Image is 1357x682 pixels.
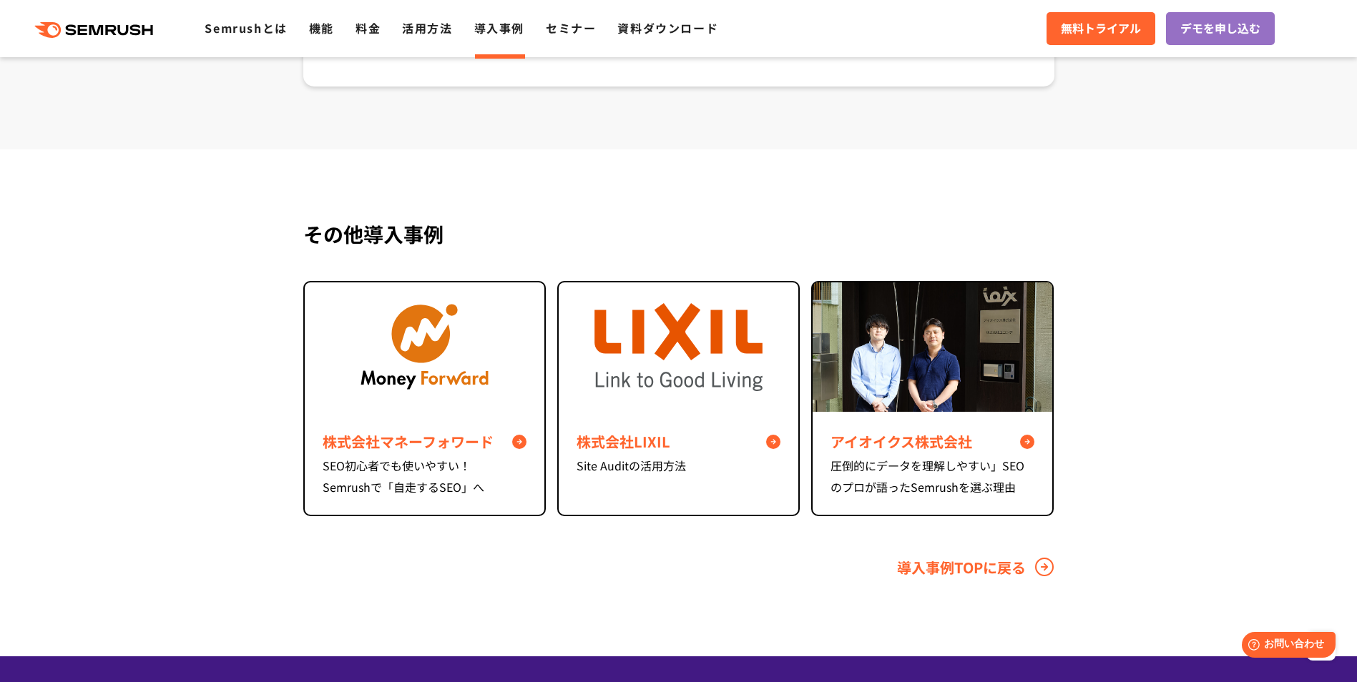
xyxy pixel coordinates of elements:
a: 機能 [309,19,334,36]
a: デモを申し込む [1166,12,1275,45]
div: 株式会社マネーフォワード [323,429,526,455]
span: デモを申し込む [1180,19,1260,38]
div: SEO初心者でも使いやすい！ Semrushで「自走するSEO」へ [323,455,526,498]
a: component アイオイクス株式会社 圧倒的にデータを理解しやすい」SEOのプロが語ったSemrushを選ぶ理由 [811,281,1054,516]
span: 無料トライアル [1061,19,1141,38]
div: Site Auditの活用方法 [577,455,780,476]
img: LIXIL [594,303,763,391]
a: 無料トライアル [1047,12,1155,45]
a: LIXIL 株式会社LIXIL Site Auditの活用方法 [557,281,800,516]
a: 料金 [356,19,381,36]
a: 導入事例 [474,19,524,36]
img: 株式会社マネーフォワード [341,284,509,410]
a: セミナー [546,19,596,36]
a: 株式会社マネーフォワード 株式会社マネーフォワード SEO初心者でも使いやすい！Semrushで「自走するSEO」へ [303,281,546,516]
div: 株式会社LIXIL [577,429,780,455]
h2: その他導入事例 [303,217,1054,281]
div: 圧倒的にデータを理解しやすい」SEOのプロが語ったSemrushを選ぶ理由 [831,455,1034,498]
a: 活用方法 [402,19,452,36]
img: component [813,282,1052,412]
a: 資料ダウンロード [617,19,718,36]
div: アイオイクス株式会社 [831,429,1034,455]
a: Semrushとは [205,19,287,36]
a: 導入事例TOPに戻る [897,557,1054,578]
iframe: Help widget launcher [1230,626,1341,666]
